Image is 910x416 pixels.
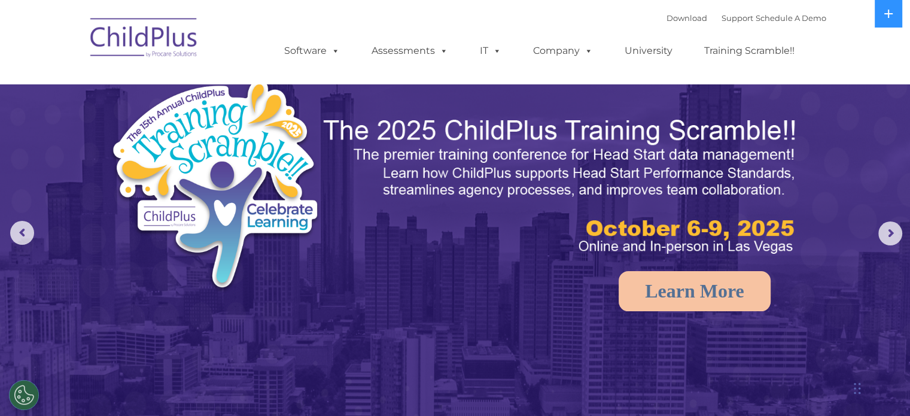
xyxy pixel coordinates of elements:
[613,39,684,63] a: University
[666,13,826,23] font: |
[468,39,513,63] a: IT
[715,287,910,416] iframe: Chat Widget
[360,39,460,63] a: Assessments
[692,39,806,63] a: Training Scramble!!
[9,380,39,410] button: Cookies Settings
[521,39,605,63] a: Company
[756,13,826,23] a: Schedule A Demo
[666,13,707,23] a: Download
[272,39,352,63] a: Software
[854,371,861,406] div: Drag
[619,271,771,311] a: Learn More
[84,10,204,69] img: ChildPlus by Procare Solutions
[722,13,753,23] a: Support
[166,79,203,88] span: Last name
[166,128,217,137] span: Phone number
